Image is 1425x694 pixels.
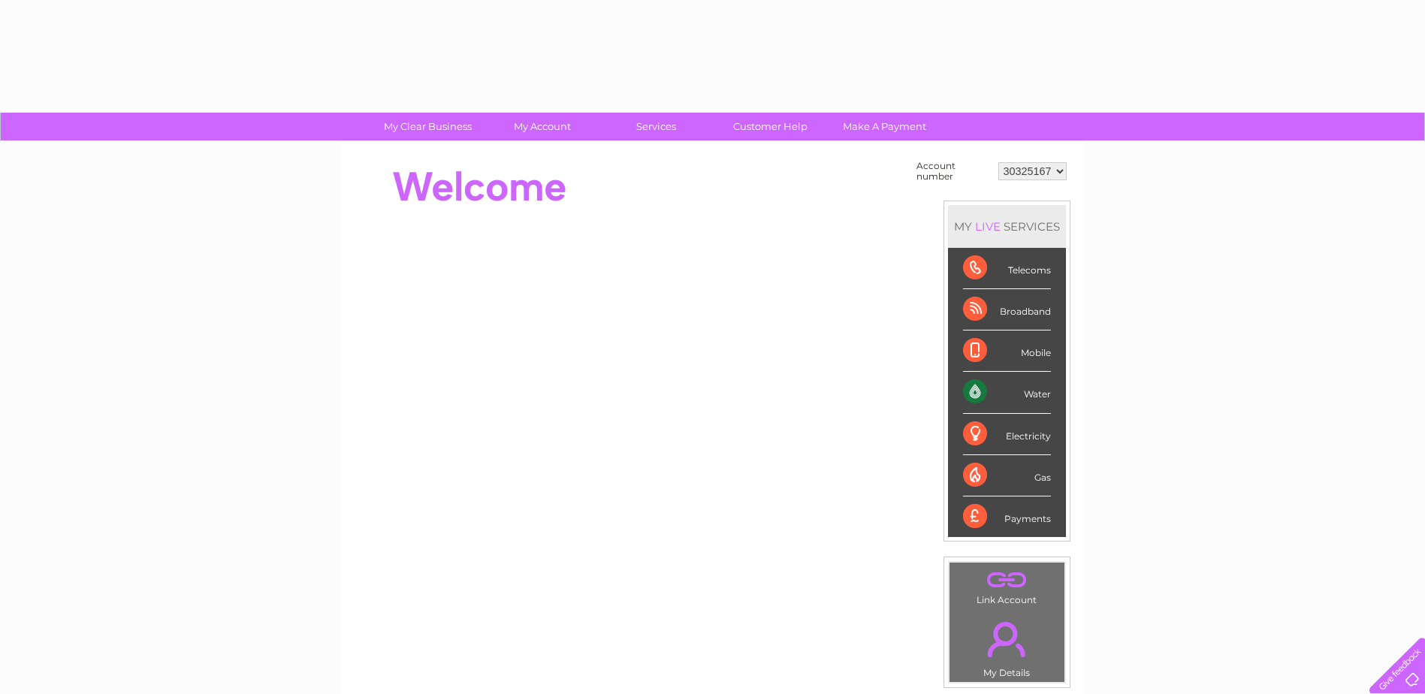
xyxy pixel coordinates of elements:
div: Electricity [963,414,1051,455]
td: Account number [913,157,995,186]
a: . [953,613,1061,665]
td: My Details [949,609,1065,683]
div: LIVE [972,219,1004,234]
div: MY SERVICES [948,205,1066,248]
div: Telecoms [963,248,1051,289]
a: Make A Payment [823,113,946,140]
div: Payments [963,496,1051,537]
div: Mobile [963,330,1051,372]
td: Link Account [949,562,1065,609]
a: My Account [480,113,604,140]
a: Customer Help [708,113,832,140]
div: Broadband [963,289,1051,330]
a: . [953,566,1061,593]
div: Water [963,372,1051,413]
div: Gas [963,455,1051,496]
a: Services [594,113,718,140]
a: My Clear Business [366,113,490,140]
